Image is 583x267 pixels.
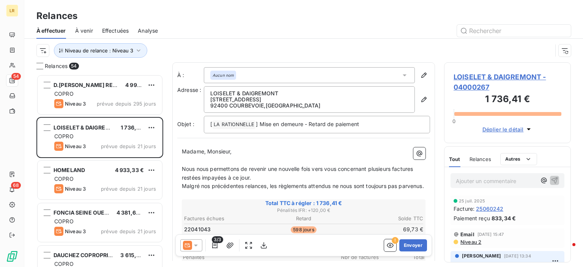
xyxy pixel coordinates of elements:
[470,156,491,162] span: Relances
[120,252,147,258] span: 3 615,41 €
[6,74,18,87] a: 54
[54,43,147,58] button: Niveau de relance : Niveau 3
[65,101,86,107] span: Niveau 3
[54,209,112,216] span: FONCIA SEINE OUEST
[121,124,147,131] span: 1 736,41 €
[69,63,79,70] span: 54
[36,27,66,35] span: À effectuer
[333,254,379,260] span: Nbr de factures
[11,182,21,189] span: 68
[177,121,194,127] span: Objet :
[54,124,122,131] span: LOISELET & DAIGREMONT
[183,207,424,214] span: Pénalités IFR : + 120,00 €
[460,231,474,237] span: Email
[459,199,485,203] span: 25 juil. 2025
[454,214,490,222] span: Paiement reçu
[492,214,516,222] span: 833,34 €
[115,167,144,173] span: 4 933,33 €
[184,215,263,223] th: Factures échues
[138,27,158,35] span: Analyse
[399,239,427,251] button: Envoyer
[452,118,455,124] span: 0
[101,186,156,192] span: prévue depuis 21 jours
[184,226,211,233] span: 22041043
[182,148,232,155] span: Madame, Monsieur,
[210,121,212,127] span: [
[264,215,343,223] th: Retard
[54,218,74,224] span: COPRO
[182,183,424,189] span: Malgré nos précédentes relances, les règlements attendus ne nous sont toujours pas parvenus.
[256,121,359,127] span: ] Mise en demeure - Retard de paiement
[6,250,18,262] img: Logo LeanPay
[6,5,18,17] div: LR
[36,9,77,23] h3: Relances
[177,87,201,93] span: Adresse :
[182,166,415,181] span: Nous nous permettons de revenir une nouvelle fois vers vous concernant plusieurs factures restées...
[454,92,561,107] h3: 1 736,41 €
[462,253,501,259] span: [PERSON_NAME]
[500,153,537,165] button: Autres
[454,72,561,92] span: LOISELET & DAIGREMONT - 04000267
[54,167,85,173] span: HOMELAND
[54,90,74,97] span: COPRO
[177,71,204,79] label: À :
[45,62,68,70] span: Relances
[460,239,481,245] span: Niveau 2
[344,225,424,234] td: 69,73 €
[117,209,145,216] span: 4 381,62 €
[476,205,503,213] span: 25060242
[101,143,156,149] span: prévue depuis 21 jours
[210,96,408,103] p: [STREET_ADDRESS]
[213,73,234,78] em: Aucun nom
[65,143,86,149] span: Niveau 3
[102,27,129,35] span: Effectuées
[457,25,571,37] input: Rechercher
[54,261,74,267] span: COPRO
[65,47,133,54] span: Niveau de relance : Niveau 3
[183,254,333,260] span: Pénalités
[101,228,156,234] span: prévue depuis 21 jours
[344,215,424,223] th: Solde TTC
[36,74,163,267] div: grid
[210,103,408,109] p: 92400 COURBEVOIE , [GEOGRAPHIC_DATA]
[504,254,531,258] span: [DATE] 13:34
[449,156,460,162] span: Tout
[54,133,74,139] span: COPRO
[213,120,255,129] span: LA RATIONNELLE
[379,254,424,260] span: Total
[454,205,474,213] span: Facture :
[54,175,74,182] span: COPRO
[11,73,21,80] span: 54
[482,125,524,133] span: Déplier le détail
[97,101,156,107] span: prévue depuis 295 jours
[183,199,424,207] span: Total TTC à régler : 1 736,41 €
[125,82,154,88] span: 4 998,96 €
[557,241,575,259] iframe: Intercom live chat
[212,236,223,243] span: 3/3
[75,27,93,35] span: À venir
[480,125,535,134] button: Déplier le détail
[291,226,316,233] span: 598 jours
[65,228,86,234] span: Niveau 3
[65,186,86,192] span: Niveau 3
[54,252,122,258] span: DAUCHEZ COPROPRIETES
[54,82,156,88] span: D.[PERSON_NAME] RESID LA SABOTTE
[210,90,408,96] p: LOISELET & DAIGREMONT
[477,232,504,237] span: [DATE] 15:47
